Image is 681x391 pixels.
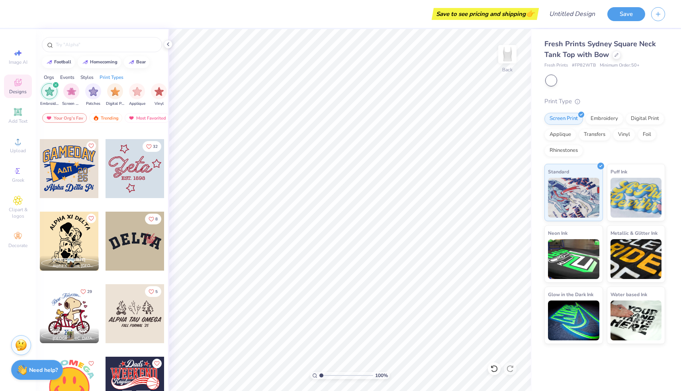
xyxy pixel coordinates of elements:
span: # FP82WTB [572,62,596,69]
button: filter button [62,83,80,107]
button: Like [145,214,161,224]
span: Fresh Prints Sydney Square Neck Tank Top with Bow [544,39,656,59]
img: Screen Print Image [67,87,76,96]
input: Untitled Design [543,6,601,22]
div: Print Types [100,74,123,81]
span: 👉 [526,9,534,18]
img: Metallic & Glitter Ink [611,239,662,279]
div: homecoming [90,60,117,64]
span: 32 [153,145,158,149]
span: Minimum Order: 50 + [600,62,640,69]
span: Decorate [8,242,27,249]
span: Alpha Xi Delta, [GEOGRAPHIC_DATA] [53,263,96,269]
button: filter button [106,83,124,107]
span: Metallic & Glitter Ink [611,229,658,237]
div: bear [136,60,146,64]
img: Puff Ink [611,178,662,218]
button: Like [145,286,161,297]
button: filter button [129,83,145,107]
img: most_fav.gif [46,115,52,121]
span: 29 [87,290,92,294]
span: Standard [548,167,569,176]
button: Like [86,214,96,223]
span: [PERSON_NAME] [53,257,86,263]
span: Greek [12,177,24,183]
span: Patches [86,101,100,107]
div: Vinyl [613,129,635,141]
img: Back [499,46,515,62]
div: Orgs [44,74,54,81]
span: Vinyl [155,101,164,107]
span: Puff Ink [611,167,627,176]
span: Embroidery [40,101,59,107]
div: filter for Digital Print [106,83,124,107]
img: trend_line.gif [82,60,88,65]
div: filter for Screen Print [62,83,80,107]
div: Styles [80,74,94,81]
img: Embroidery Image [45,87,54,96]
button: Like [86,359,96,368]
img: trending.gif [93,115,99,121]
button: filter button [85,83,101,107]
img: Standard [548,178,599,218]
button: Like [77,286,96,297]
span: Glow in the Dark Ink [548,290,593,299]
span: Water based Ink [611,290,647,299]
span: Fresh Prints [544,62,568,69]
button: homecoming [78,56,121,68]
span: Neon Ink [548,229,567,237]
span: Designs [9,88,27,95]
button: Like [152,359,162,368]
span: 8 [155,217,158,221]
div: Events [60,74,74,81]
div: Transfers [579,129,611,141]
button: Save [607,7,645,21]
div: Rhinestones [544,145,583,157]
div: filter for Patches [85,83,101,107]
div: Digital Print [626,113,664,125]
span: Upload [10,147,26,154]
span: [GEOGRAPHIC_DATA], [GEOGRAPHIC_DATA] [53,336,96,342]
button: bear [124,56,149,68]
div: filter for Embroidery [40,83,59,107]
div: Save to see pricing and shipping [434,8,537,20]
span: 5 [155,290,158,294]
span: Applique [129,101,145,107]
div: filter for Applique [129,83,145,107]
img: Water based Ink [611,301,662,340]
button: Like [86,141,96,151]
button: football [42,56,75,68]
div: Trending [89,113,122,123]
img: trend_line.gif [46,60,53,65]
div: Embroidery [585,113,623,125]
span: Digital Print [106,101,124,107]
img: Vinyl Image [155,87,164,96]
img: trend_line.gif [128,60,135,65]
div: filter for Vinyl [151,83,167,107]
div: Your Org's Fav [42,113,87,123]
strong: Need help? [29,366,58,374]
div: Screen Print [544,113,583,125]
span: Add Text [8,118,27,124]
span: Clipart & logos [4,206,32,219]
div: football [54,60,71,64]
div: Print Type [544,97,665,106]
button: filter button [151,83,167,107]
div: Applique [544,129,576,141]
span: [PERSON_NAME] [53,330,86,335]
span: Image AI [9,59,27,65]
div: Most Favorited [125,113,170,123]
div: Foil [638,129,656,141]
img: most_fav.gif [128,115,135,121]
input: Try "Alpha" [55,41,157,49]
img: Patches Image [89,87,98,96]
button: Like [143,141,161,152]
img: Digital Print Image [111,87,120,96]
button: filter button [40,83,59,107]
img: Applique Image [133,87,142,96]
img: Glow in the Dark Ink [548,301,599,340]
div: Back [502,66,513,73]
img: Neon Ink [548,239,599,279]
span: 100 % [375,372,388,379]
span: Screen Print [62,101,80,107]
